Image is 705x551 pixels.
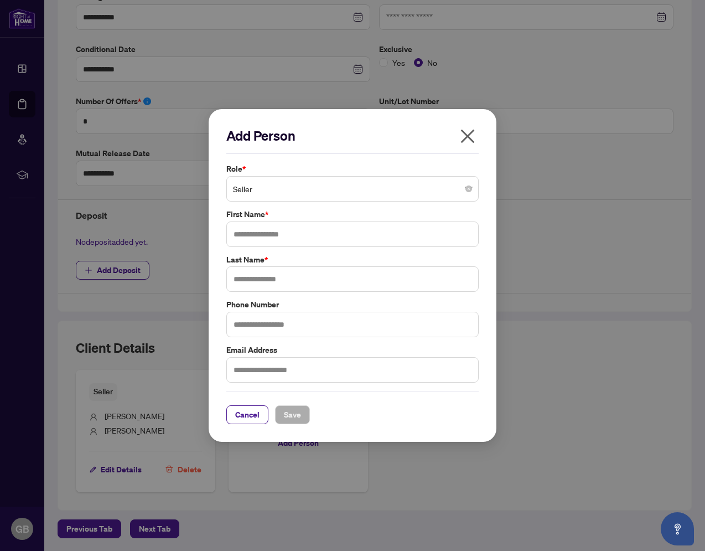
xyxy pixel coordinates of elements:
button: Cancel [226,405,268,424]
label: Role [226,163,479,175]
label: Phone Number [226,298,479,311]
span: close [459,127,476,145]
label: Last Name [226,254,479,266]
button: Save [275,405,310,424]
span: close-circle [465,186,472,192]
h2: Add Person [226,127,479,145]
label: Email Address [226,344,479,356]
span: Cancel [235,406,260,424]
label: First Name [226,208,479,220]
span: Seller [233,178,472,199]
button: Open asap [661,512,694,545]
